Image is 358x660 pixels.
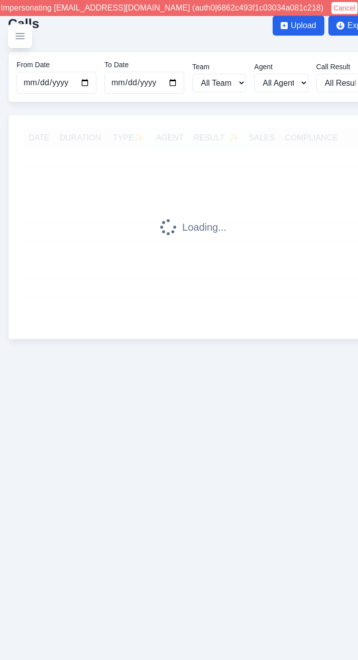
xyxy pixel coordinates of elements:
[331,2,357,14] button: Cancel
[59,132,100,144] h5: Duration
[156,132,184,144] h5: Agent
[29,132,49,144] h5: Date
[192,62,246,72] label: Team
[8,24,32,48] button: Toggle sidebar
[17,60,96,70] label: From Date
[254,62,308,72] label: Agent
[229,132,239,144] span: ✨
[291,20,316,32] span: Upload
[134,133,144,142] span: ✨
[8,16,39,31] h2: Calls
[273,16,324,36] button: Upload
[104,60,184,70] label: To Date
[194,132,239,144] h5: Result
[111,132,146,144] h5: Type
[285,132,338,144] h5: Compliance
[249,132,275,144] h5: Sales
